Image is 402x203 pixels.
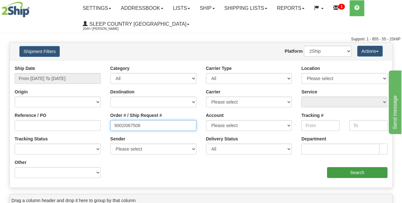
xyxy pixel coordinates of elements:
label: Tracking # [301,112,323,118]
a: Reports [272,0,309,16]
a: Sleep Country [GEOGRAPHIC_DATA] 2044 / [PERSON_NAME] [78,16,194,32]
input: To [349,120,387,131]
span: 2044 / [PERSON_NAME] [83,26,130,32]
label: Carrier Type [206,65,232,71]
input: From [301,120,339,131]
label: Location [301,65,320,71]
label: Tracking Status [15,136,48,142]
a: Settings [78,0,116,16]
div: Support: 1 - 855 - 55 - 2SHIP [2,37,400,42]
span: Sleep Country [GEOGRAPHIC_DATA] [88,21,186,27]
iframe: chat widget [387,69,401,134]
label: Department [301,136,326,142]
label: Destination [110,89,134,95]
label: Other [15,159,26,166]
label: Sender [110,136,125,142]
a: Shipping lists [220,0,272,16]
label: Reference / PO [15,112,46,118]
label: Carrier [206,89,221,95]
label: Order # / Ship Request # [110,112,162,118]
div: Send message [5,4,59,11]
button: Actions [357,46,383,57]
a: Ship [195,0,219,16]
label: Service [301,89,317,95]
label: Origin [15,89,28,95]
label: Ship Date [15,65,35,71]
a: Addressbook [116,0,168,16]
a: Lists [168,0,195,16]
label: Category [110,65,130,71]
sup: 1 [338,4,345,10]
img: logo2044.jpg [2,2,30,17]
a: 1 [328,0,350,16]
label: Account [206,112,224,118]
button: Shipment Filters [19,46,60,57]
label: Platform [285,48,303,54]
label: Delivery Status [206,136,238,142]
input: Search [327,167,388,178]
